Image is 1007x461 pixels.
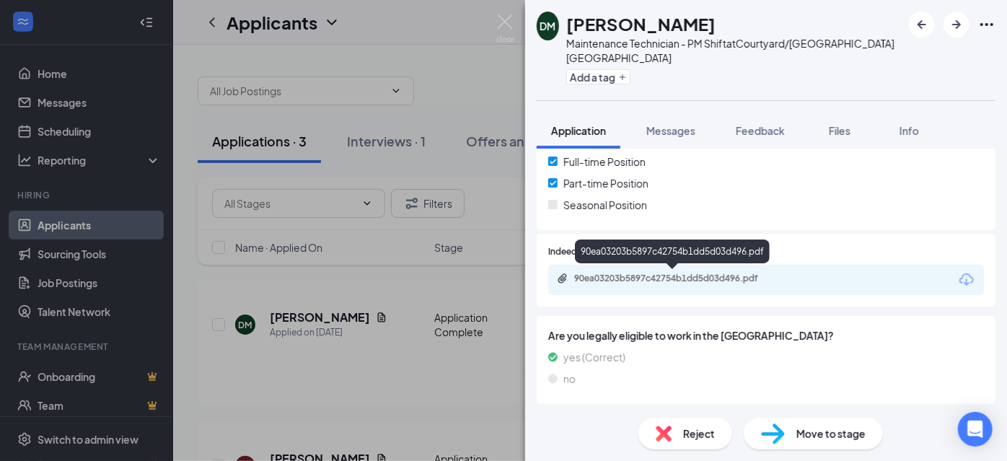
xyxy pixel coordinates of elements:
span: Application [551,124,606,137]
div: Maintenance Technician - PM Shift at Courtyard/[GEOGRAPHIC_DATA] [GEOGRAPHIC_DATA] [566,36,902,65]
span: Messages [646,124,695,137]
span: Seasonal Position [563,197,647,213]
button: ArrowRight [944,12,969,38]
button: PlusAdd a tag [566,69,630,84]
div: 90ea03203b5897c42754b1dd5d03d496.pdf [574,273,776,284]
span: Reject [683,426,715,442]
span: Part-time Position [563,175,648,191]
svg: Download [958,271,975,289]
svg: Ellipses [978,16,995,33]
span: Full-time Position [563,154,646,170]
h1: [PERSON_NAME] [566,12,716,36]
button: ArrowLeftNew [909,12,935,38]
div: 90ea03203b5897c42754b1dd5d03d496.pdf [575,240,770,263]
span: no [563,371,576,387]
span: Feedback [736,124,785,137]
span: Are you legally eligible to work in the [GEOGRAPHIC_DATA]? [548,328,984,343]
span: Indeed Resume [548,245,612,259]
div: Open Intercom Messenger [958,412,993,447]
span: yes (Correct) [563,349,625,365]
svg: ArrowLeftNew [913,16,931,33]
span: Info [900,124,919,137]
svg: Paperclip [557,273,568,284]
span: Files [829,124,850,137]
svg: ArrowRight [948,16,965,33]
div: DM [540,19,555,33]
svg: Plus [618,73,627,82]
a: Paperclip90ea03203b5897c42754b1dd5d03d496.pdf [557,273,791,286]
span: Move to stage [796,426,866,442]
